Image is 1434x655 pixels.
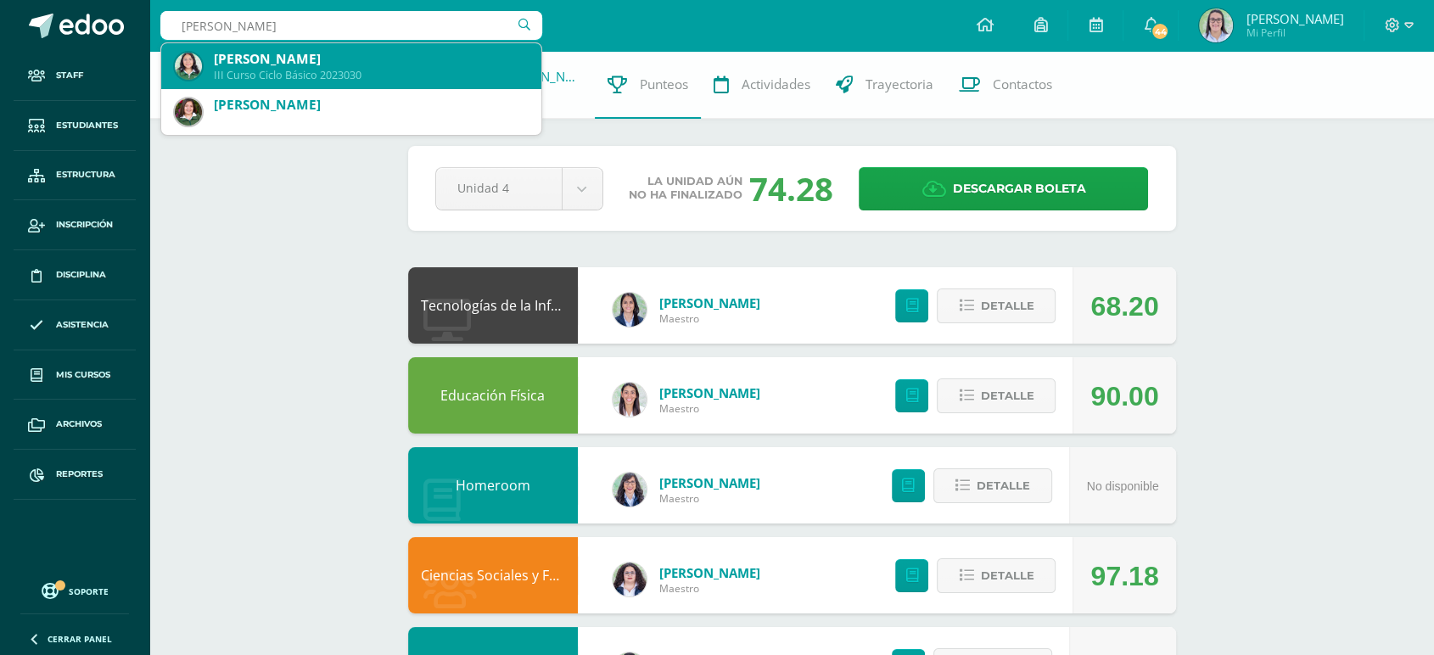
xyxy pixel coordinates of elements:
[659,401,760,416] span: Maestro
[56,268,106,282] span: Disciplina
[613,293,647,327] img: 7489ccb779e23ff9f2c3e89c21f82ed0.png
[421,296,811,315] a: Tecnologías de la Información y Comunicación: Computación
[14,350,136,400] a: Mis cursos
[56,368,110,382] span: Mis cursos
[421,566,683,585] a: Ciencias Sociales y Formación Ciudadana
[408,447,578,523] div: Homeroom
[980,290,1033,322] span: Detalle
[980,380,1033,411] span: Detalle
[56,417,102,431] span: Archivos
[408,357,578,434] div: Educación Física
[56,168,115,182] span: Estructura
[14,450,136,500] a: Reportes
[1090,268,1158,344] div: 68.20
[823,51,946,119] a: Trayectoria
[457,168,541,208] span: Unidad 4
[214,50,528,68] div: [PERSON_NAME]
[20,579,129,602] a: Soporte
[952,168,1085,210] span: Descargar boleta
[595,51,701,119] a: Punteos
[436,168,602,210] a: Unidad 4
[993,76,1052,93] span: Contactos
[14,300,136,350] a: Asistencia
[859,167,1148,210] a: Descargar boleta
[659,311,760,326] span: Maestro
[1246,25,1343,40] span: Mi Perfil
[659,474,760,491] a: [PERSON_NAME]
[937,378,1056,413] button: Detalle
[659,491,760,506] span: Maestro
[1246,10,1343,27] span: [PERSON_NAME]
[742,76,810,93] span: Actividades
[56,119,118,132] span: Estudiantes
[980,560,1033,591] span: Detalle
[937,558,1056,593] button: Detalle
[933,468,1052,503] button: Detalle
[69,585,109,597] span: Soporte
[701,51,823,119] a: Actividades
[56,218,113,232] span: Inscripción
[14,250,136,300] a: Disciplina
[14,400,136,450] a: Archivos
[408,537,578,613] div: Ciencias Sociales y Formación Ciudadana
[14,200,136,250] a: Inscripción
[1087,479,1159,493] span: No disponible
[175,53,202,80] img: 19c6448571d6ed125da4fe536502c7a1.png
[1090,538,1158,614] div: 97.18
[160,11,542,40] input: Busca un usuario...
[659,581,760,596] span: Maestro
[937,288,1056,323] button: Detalle
[1090,358,1158,434] div: 90.00
[629,175,742,202] span: La unidad aún no ha finalizado
[613,563,647,596] img: ba02aa29de7e60e5f6614f4096ff8928.png
[749,166,833,210] div: 74.28
[214,96,528,114] div: [PERSON_NAME]
[865,76,933,93] span: Trayectoria
[14,101,136,151] a: Estudiantes
[14,51,136,101] a: Staff
[214,68,528,82] div: III Curso Ciclo Básico 2023030
[1199,8,1233,42] img: 04502d3ebb6155621d07acff4f663ff2.png
[613,383,647,417] img: 68dbb99899dc55733cac1a14d9d2f825.png
[977,470,1030,501] span: Detalle
[440,386,545,405] a: Educación Física
[456,476,530,495] a: Homeroom
[640,76,688,93] span: Punteos
[48,633,112,645] span: Cerrar panel
[613,473,647,507] img: 01c6c64f30021d4204c203f22eb207bb.png
[56,467,103,481] span: Reportes
[659,384,760,401] a: [PERSON_NAME]
[408,267,578,344] div: Tecnologías de la Información y Comunicación: Computación
[659,564,760,581] a: [PERSON_NAME]
[659,294,760,311] a: [PERSON_NAME]
[56,69,83,82] span: Staff
[1151,22,1169,41] span: 44
[175,98,202,126] img: 068127493d25054483a80f79bf1a3e2e.png
[14,151,136,201] a: Estructura
[946,51,1065,119] a: Contactos
[56,318,109,332] span: Asistencia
